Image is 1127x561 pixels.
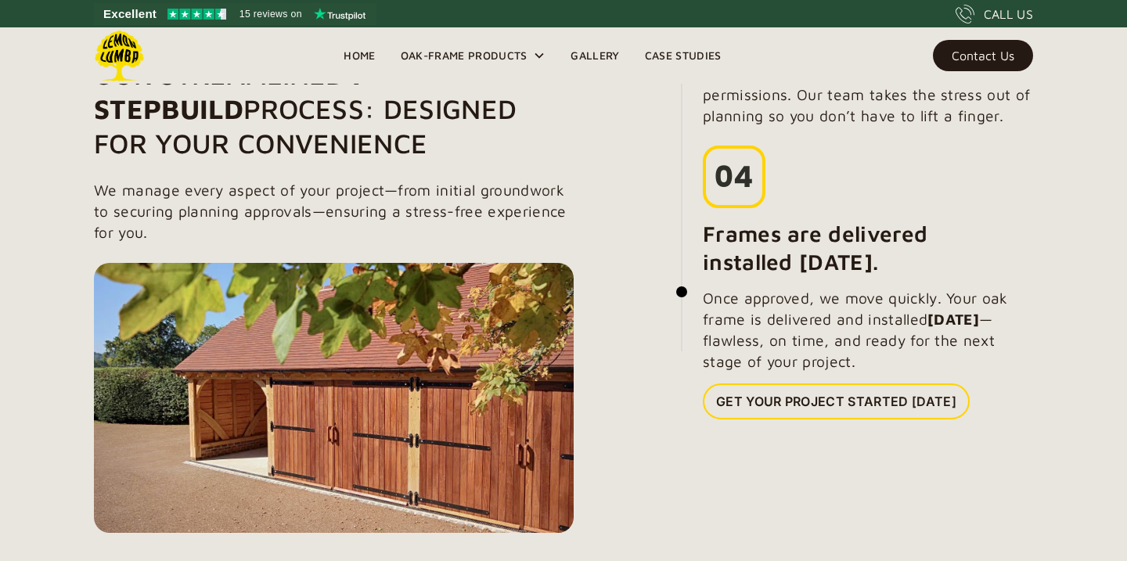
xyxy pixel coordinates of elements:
a: See Lemon Lumba reviews on Trustpilot [94,3,376,25]
p: From concept to council submission, we handle drawings, documents, and permissions. Our team take... [703,42,1033,127]
img: Trustpilot logo [314,8,365,20]
h1: Our Streamlined Process: Designed for Your Convenience [94,57,574,160]
strong: [DATE] [927,310,979,328]
div: Contact Us [952,50,1014,61]
div: Oak-Frame Products [401,46,527,65]
a: Home [331,44,387,67]
a: Contact Us [933,40,1033,71]
h4: Frames are delivered installed [DATE]. [703,220,1014,276]
a: Case Studies [632,44,734,67]
div: Oak-Frame Products [388,27,559,84]
a: Get Your Project Started [DATE] [703,383,970,419]
img: Trustpilot 4.5 stars [167,9,226,20]
span: Excellent [103,5,157,23]
span: 15 reviews on [239,5,302,23]
div: CALL US [984,5,1033,23]
p: Once approved, we move quickly. Your oak frame is delivered and installed —flawless, on time, and... [703,288,1014,372]
p: We manage every aspect of your project—from initial groundwork to securing planning approvals—ens... [94,180,574,243]
a: Gallery [558,44,632,67]
a: CALL US [956,5,1033,23]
